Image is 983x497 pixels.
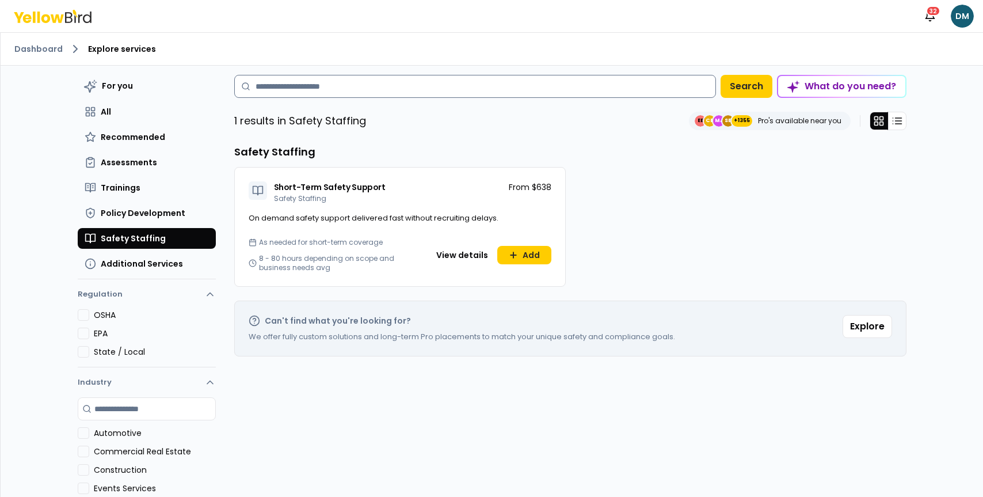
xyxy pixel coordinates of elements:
label: OSHA [94,309,216,321]
p: From $638 [509,181,551,193]
button: All [78,101,216,122]
span: On demand safety support delivered fast without recruiting delays. [249,213,498,223]
button: View details [429,246,495,264]
span: For you [102,80,133,92]
p: Pro's available near you [758,116,841,126]
button: 32 [919,5,942,28]
label: Automotive [94,427,216,439]
span: Safety Staffing [101,233,166,244]
span: CE [704,115,715,127]
button: Policy Development [78,203,216,223]
span: All [101,106,111,117]
p: We offer fully custom solutions and long-term Pro placements to match your unique safety and comp... [249,331,675,343]
span: MJ [713,115,725,127]
button: Industry [78,367,216,397]
span: Policy Development [101,207,185,219]
span: EE [695,115,706,127]
span: Short-Term Safety Support [274,181,386,193]
span: Explore services [88,43,156,55]
label: EPA [94,328,216,339]
span: Safety Staffing [274,194,326,203]
label: Events Services [94,483,216,494]
span: DM [951,5,974,28]
span: SE [722,115,734,127]
label: Construction [94,464,216,476]
button: Add [497,246,551,264]
p: 1 results in Safety Staffing [234,113,366,129]
button: What do you need? [777,75,906,98]
span: 8 - 80 hours depending on scope and business needs avg [259,254,425,272]
nav: breadcrumb [14,42,969,56]
button: For you [78,75,216,97]
span: Assessments [101,157,157,168]
a: Dashboard [14,43,63,55]
button: Trainings [78,177,216,198]
span: +1355 [734,115,750,127]
button: Regulation [78,284,216,309]
button: Assessments [78,152,216,173]
div: Regulation [78,309,216,367]
label: State / Local [94,346,216,358]
span: Additional Services [101,258,183,270]
button: Recommended [78,127,216,147]
div: What do you need? [778,76,905,97]
label: Commercial Real Estate [94,446,216,457]
span: Trainings [101,182,140,194]
button: Additional Services [78,253,216,274]
h3: Safety Staffing [234,144,906,160]
button: Safety Staffing [78,228,216,249]
span: As needed for short-term coverage [259,238,383,247]
div: 32 [926,6,940,16]
h2: Can't find what you're looking for? [265,315,411,327]
span: Recommended [101,131,165,143]
button: Search [721,75,772,98]
button: Explore [843,315,892,338]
